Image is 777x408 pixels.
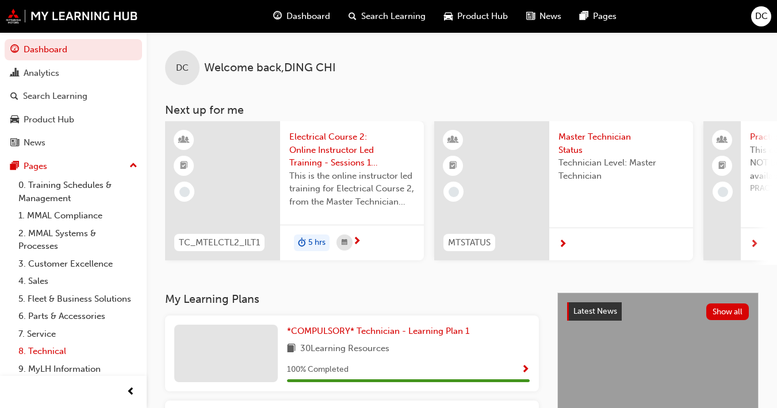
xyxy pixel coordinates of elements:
[14,325,142,343] a: 7. Service
[286,10,330,23] span: Dashboard
[718,187,728,197] span: learningRecordVerb_NONE-icon
[5,156,142,177] button: Pages
[308,236,326,249] span: 5 hrs
[449,187,459,197] span: learningRecordVerb_NONE-icon
[10,68,19,79] span: chart-icon
[573,306,617,316] span: Latest News
[449,133,457,148] span: learningResourceType_INSTRUCTOR_LED-icon
[361,10,426,23] span: Search Learning
[14,360,142,378] a: 9. MyLH Information
[558,130,684,156] span: Master Technician Status
[750,240,759,250] span: next-icon
[127,385,135,399] span: prev-icon
[289,130,415,170] span: Electrical Course 2: Online Instructor Led Training - Sessions 1 & 2 (Master Technician Program)
[165,121,424,260] a: TC_MTELCTL2_ILT1Electrical Course 2: Online Instructor Led Training - Sessions 1 & 2 (Master Tech...
[353,237,361,247] span: next-icon
[23,90,87,103] div: Search Learning
[449,159,457,174] span: booktick-icon
[180,159,188,174] span: booktick-icon
[287,342,296,356] span: book-icon
[10,115,19,125] span: car-icon
[521,363,530,377] button: Show Progress
[558,156,684,182] span: Technician Level: Master Technician
[593,10,617,23] span: Pages
[14,176,142,207] a: 0. Training Schedules & Management
[289,170,415,209] span: This is the online instructor led training for Electrical Course 2, from the Master Technician Pr...
[204,61,336,75] span: Welcome back , DING CHI
[457,10,508,23] span: Product Hub
[24,136,45,149] div: News
[706,303,749,320] button: Show all
[10,45,19,55] span: guage-icon
[14,342,142,360] a: 8. Technical
[14,207,142,225] a: 1. MMAL Compliance
[10,91,18,102] span: search-icon
[539,10,561,23] span: News
[14,225,142,255] a: 2. MMAL Systems & Processes
[273,9,282,24] span: guage-icon
[287,363,349,376] span: 100 % Completed
[5,63,142,84] a: Analytics
[339,5,435,28] a: search-iconSearch Learning
[180,133,188,148] span: learningResourceType_INSTRUCTOR_LED-icon
[300,342,389,356] span: 30 Learning Resources
[571,5,626,28] a: pages-iconPages
[5,109,142,130] a: Product Hub
[434,121,693,260] a: MTSTATUSMaster Technician StatusTechnician Level: Master Technician
[567,302,749,321] a: Latest NewsShow all
[448,236,491,249] span: MTSTATUS
[558,240,567,250] span: next-icon
[755,10,768,23] span: DC
[580,9,588,24] span: pages-icon
[521,365,530,375] span: Show Progress
[176,61,189,75] span: DC
[751,6,771,26] button: DC
[24,67,59,80] div: Analytics
[526,9,535,24] span: news-icon
[718,159,726,174] span: booktick-icon
[5,132,142,153] a: News
[24,160,47,173] div: Pages
[444,9,453,24] span: car-icon
[179,236,260,249] span: TC_MTELCTL2_ILT1
[14,255,142,273] a: 3. Customer Excellence
[10,138,19,148] span: news-icon
[14,272,142,290] a: 4. Sales
[10,161,19,172] span: pages-icon
[147,103,777,117] h3: Next up for me
[287,325,474,338] a: *COMPULSORY* Technician - Learning Plan 1
[129,159,137,174] span: up-icon
[264,5,339,28] a: guage-iconDashboard
[14,307,142,325] a: 6. Parts & Accessories
[718,133,726,148] span: people-icon
[6,9,138,24] img: mmal
[5,39,142,60] a: Dashboard
[5,86,142,107] a: Search Learning
[179,187,190,197] span: learningRecordVerb_NONE-icon
[517,5,571,28] a: news-iconNews
[435,5,517,28] a: car-iconProduct Hub
[5,37,142,156] button: DashboardAnalyticsSearch LearningProduct HubNews
[287,326,469,336] span: *COMPULSORY* Technician - Learning Plan 1
[165,292,539,306] h3: My Learning Plans
[349,9,357,24] span: search-icon
[342,236,347,250] span: calendar-icon
[14,290,142,308] a: 5. Fleet & Business Solutions
[24,113,74,126] div: Product Hub
[298,236,306,251] span: duration-icon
